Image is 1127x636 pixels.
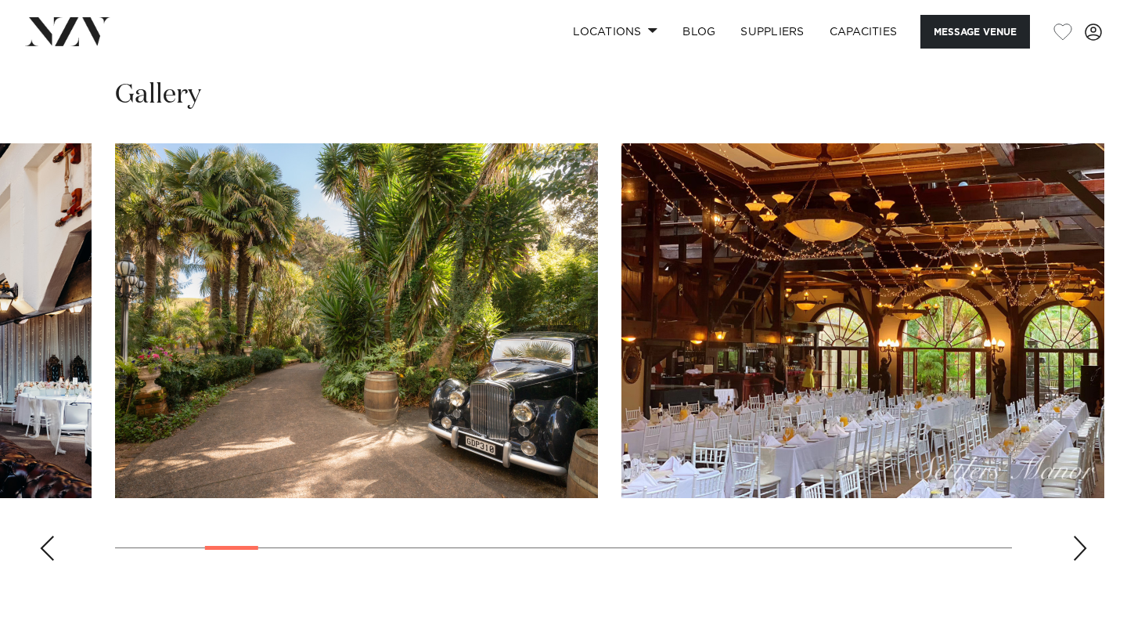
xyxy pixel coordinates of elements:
a: SUPPLIERS [728,15,816,49]
a: Locations [560,15,670,49]
a: Capacities [817,15,910,49]
button: Message Venue [920,15,1030,49]
swiper-slide: 5 / 30 [621,143,1104,498]
a: BLOG [670,15,728,49]
swiper-slide: 4 / 30 [115,143,598,498]
h2: Gallery [115,78,201,113]
img: nzv-logo.png [25,17,110,45]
